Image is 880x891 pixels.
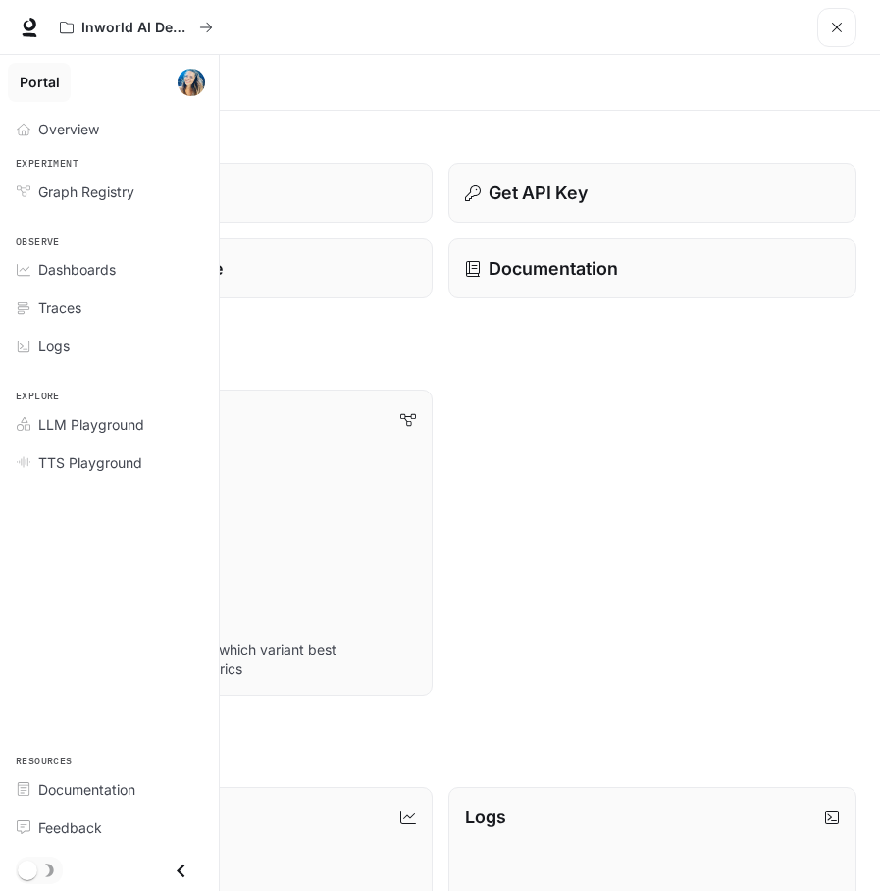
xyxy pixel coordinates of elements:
span: Dark mode toggle [18,859,37,880]
span: Documentation [38,779,135,800]
a: LLM Playground [8,407,211,442]
span: Dashboards [38,259,116,280]
a: Overview [8,112,211,146]
span: TTS Playground [38,452,142,473]
span: Overview [38,119,99,139]
button: Close drawer [159,851,203,891]
a: Portal [8,63,71,102]
span: Graph Registry [38,182,134,202]
button: open drawer [817,8,856,47]
a: TTS Playground [8,445,211,480]
span: Feedback [38,817,102,838]
p: Inworld AI Demos [81,20,191,36]
a: Logs [8,329,211,363]
span: Traces [38,297,81,318]
a: Graph Registry [8,175,211,209]
a: Documentation [8,772,211,807]
a: Traces [8,290,211,325]
img: User avatar [178,69,205,96]
a: Feedback [8,811,211,845]
button: All workspaces [51,8,222,47]
button: User avatar [172,63,211,102]
span: LLM Playground [38,414,144,435]
a: Dashboards [8,252,211,287]
span: Logs [38,336,70,356]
